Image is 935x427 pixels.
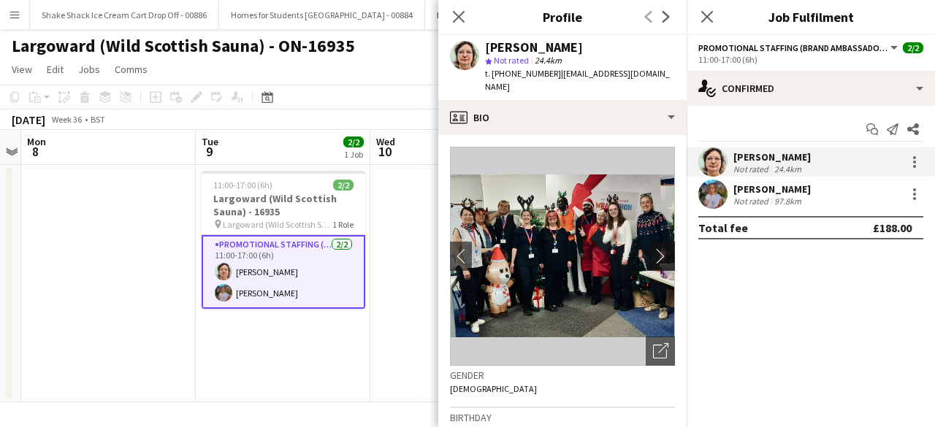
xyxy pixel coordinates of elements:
[27,135,46,148] span: Mon
[202,171,365,309] app-job-card: 11:00-17:00 (6h)2/2Largoward (Wild Scottish Sauna) - 16935 Largoward (Wild Scottish Sauna) -16935...
[771,164,804,174] div: 24.4km
[12,63,32,76] span: View
[202,192,365,218] h3: Largoward (Wild Scottish Sauna) - 16935
[687,7,935,26] h3: Job Fulfilment
[698,54,923,65] div: 11:00-17:00 (6h)
[41,60,69,79] a: Edit
[223,219,332,230] span: Largoward (Wild Scottish Sauna) -16935
[344,149,363,160] div: 1 Job
[333,180,354,191] span: 2/2
[202,235,365,309] app-card-role: Promotional Staffing (Brand Ambassadors)2/211:00-17:00 (6h)[PERSON_NAME][PERSON_NAME]
[213,180,272,191] span: 11:00-17:00 (6h)
[873,220,912,235] div: £188.00
[376,135,395,148] span: Wed
[219,1,425,29] button: Homes for Students [GEOGRAPHIC_DATA] - 00884
[733,150,811,164] div: [PERSON_NAME]
[450,147,675,366] img: Crew avatar or photo
[438,100,687,135] div: Bio
[733,164,771,174] div: Not rated
[698,42,900,53] button: Promotional Staffing (Brand Ambassadors)
[903,42,923,53] span: 2/2
[485,68,561,79] span: t. [PHONE_NUMBER]
[733,182,811,196] div: [PERSON_NAME]
[771,196,804,207] div: 97.8km
[78,63,100,76] span: Jobs
[332,219,354,230] span: 1 Role
[374,143,395,160] span: 10
[698,42,888,53] span: Promotional Staffing (Brand Ambassadors)
[450,369,675,382] h3: Gender
[6,60,38,79] a: View
[485,68,670,92] span: | [EMAIL_ADDRESS][DOMAIN_NAME]
[687,71,935,106] div: Confirmed
[109,60,153,79] a: Comms
[450,411,675,424] h3: Birthday
[343,136,364,147] span: 2/2
[450,383,537,394] span: [DEMOGRAPHIC_DATA]
[12,112,45,127] div: [DATE]
[698,220,748,235] div: Total fee
[47,63,64,76] span: Edit
[25,143,46,160] span: 8
[532,55,565,66] span: 24.4km
[48,114,85,125] span: Week 36
[91,114,105,125] div: BST
[72,60,106,79] a: Jobs
[30,1,219,29] button: Shake Shack Ice Cream Cart Drop Off - 00886
[425,1,619,29] button: Largoward (Wild Scottish Sauna) - ON-16935
[646,336,675,366] div: Open photos pop-in
[115,63,148,76] span: Comms
[494,55,529,66] span: Not rated
[199,143,218,160] span: 9
[485,41,583,54] div: [PERSON_NAME]
[438,7,687,26] h3: Profile
[12,35,355,57] h1: Largoward (Wild Scottish Sauna) - ON-16935
[733,196,771,207] div: Not rated
[202,135,218,148] span: Tue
